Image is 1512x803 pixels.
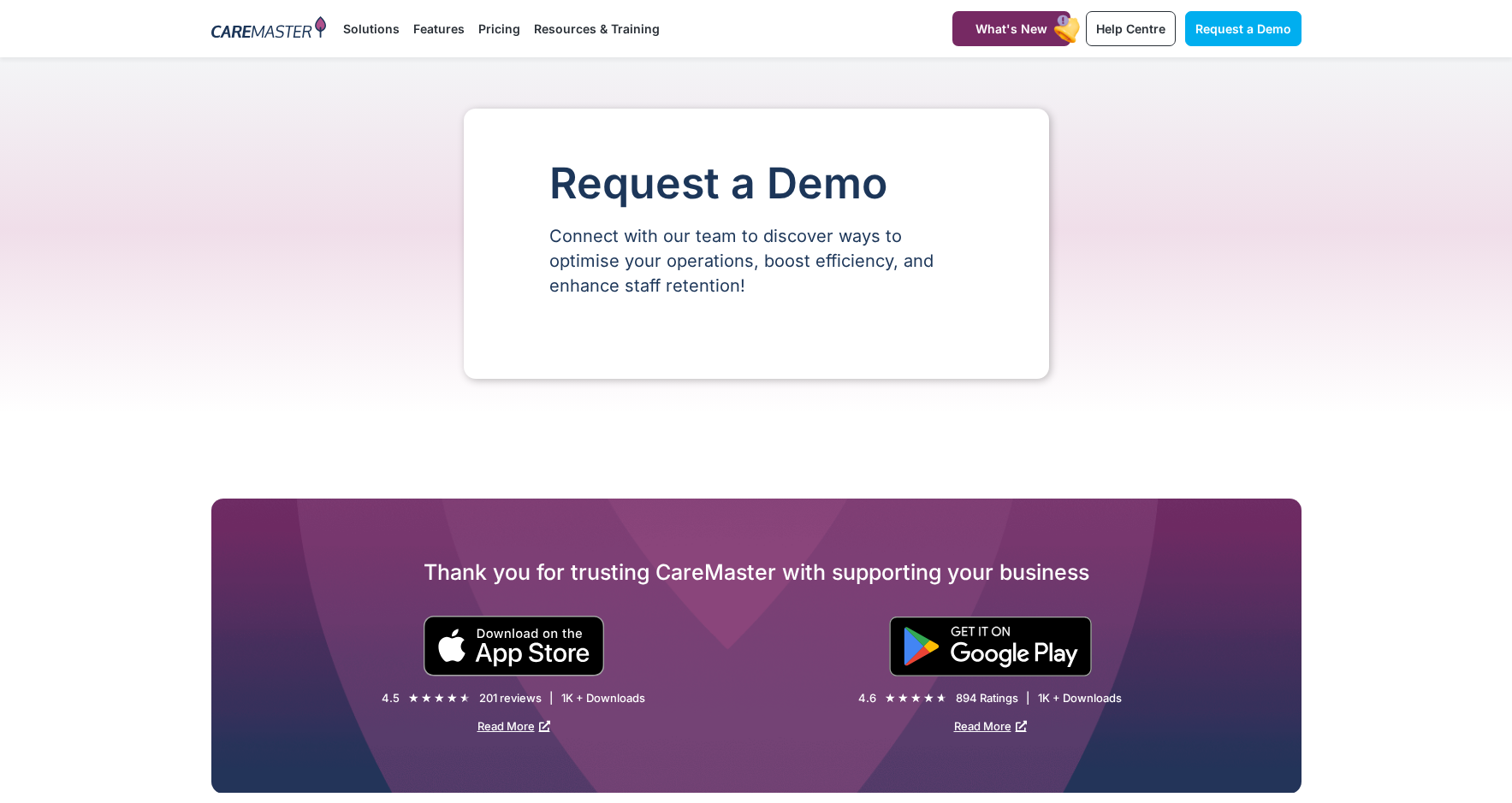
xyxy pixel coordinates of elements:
i: ★ [421,689,432,707]
span: Help Centre [1096,21,1165,36]
i: ★ [898,689,909,707]
i: ★ [910,689,922,707]
div: 4.6/5 [885,689,947,707]
img: small black download on the apple app store button. [423,616,605,676]
i: ★ [923,689,934,707]
img: CareMaster Logo [211,16,327,42]
i: ★ [460,689,471,707]
a: Request a Demo [1185,11,1302,46]
i: ★ [447,689,458,707]
h2: Thank you for trusting CareMaster with supporting your business [211,558,1302,586]
span: Request a Demo [1195,21,1291,36]
div: 894 Ratings | 1K + Downloads [956,691,1122,706]
img: "Get is on" Black Google play button. [889,617,1092,676]
div: 4.5/5 [408,689,471,707]
i: ★ [434,689,445,707]
i: ★ [885,689,896,707]
a: What's New [952,11,1070,46]
i: ★ [936,689,947,707]
a: Help Centre [1086,11,1176,46]
p: Connect with our team to discover ways to optimise your operations, boost efficiency, and enhance... [549,224,964,298]
i: ★ [408,689,419,707]
div: 4.6 [858,691,876,706]
a: Read More [954,719,1027,733]
div: 4.5 [382,691,400,706]
div: 201 reviews | 1K + Downloads [479,691,645,706]
span: What's New [975,21,1047,36]
h1: Request a Demo [549,160,964,207]
a: Read More [477,719,550,733]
